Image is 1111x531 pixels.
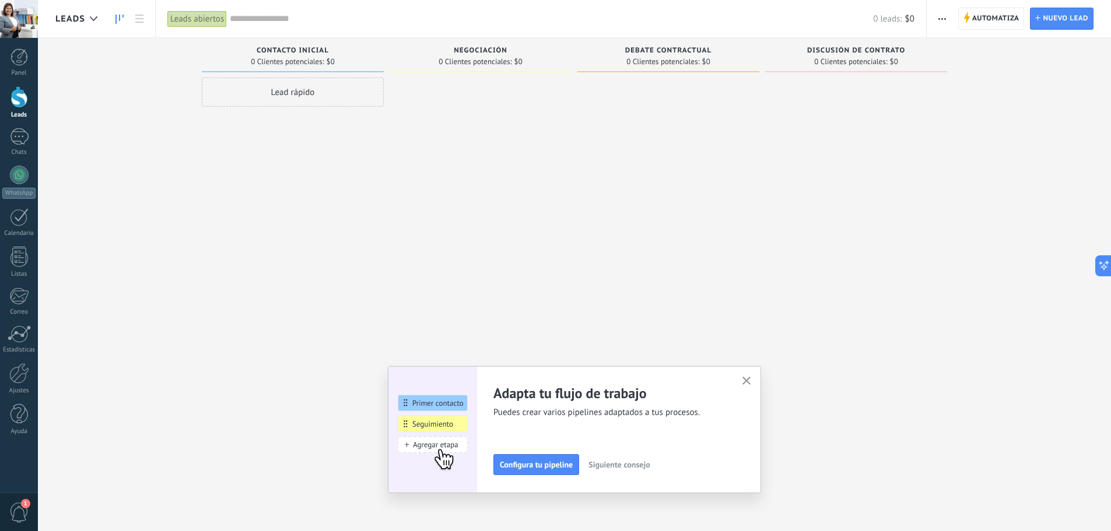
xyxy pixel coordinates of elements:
[2,149,36,156] div: Chats
[2,69,36,77] div: Panel
[2,387,36,395] div: Ajustes
[771,47,941,57] div: Discusión de contrato
[905,13,914,24] span: $0
[395,47,566,57] div: Negociación
[493,384,728,402] h2: Adapta tu flujo de trabajo
[129,8,149,30] a: Lista
[958,8,1025,30] a: Automatiza
[934,8,951,30] button: Más
[2,188,36,199] div: WhatsApp
[625,47,712,55] span: Debate contractual
[972,8,1019,29] span: Automatiza
[327,58,335,65] span: $0
[21,499,30,508] span: 1
[251,58,324,65] span: 0 Clientes potenciales:
[626,58,699,65] span: 0 Clientes potenciales:
[2,111,36,119] div: Leads
[2,308,36,316] div: Correo
[2,270,36,278] div: Listas
[454,47,507,55] span: Negociación
[583,47,753,57] div: Debate contractual
[2,230,36,237] div: Calendario
[500,460,573,469] span: Configura tu pipeline
[807,47,905,55] span: Discusión de contrato
[493,407,728,419] span: Puedes crear varios pipelines adaptados a tus procesos.
[257,47,329,55] span: Contacto inicial
[583,456,655,473] button: Siguiente consejo
[873,13,902,24] span: 0 leads:
[493,454,579,475] button: Configura tu pipeline
[208,47,378,57] div: Contacto inicial
[2,346,36,354] div: Estadísticas
[1030,8,1094,30] a: Nuevo lead
[702,58,710,65] span: $0
[439,58,511,65] span: 0 Clientes potenciales:
[167,10,227,27] div: Leads abiertos
[202,78,384,107] div: Lead rápido
[814,58,887,65] span: 0 Clientes potenciales:
[110,8,129,30] a: Leads
[2,428,36,435] div: Ayuda
[55,13,85,24] span: Leads
[514,58,523,65] span: $0
[890,58,898,65] span: $0
[588,460,650,469] span: Siguiente consejo
[1043,8,1088,29] span: Nuevo lead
